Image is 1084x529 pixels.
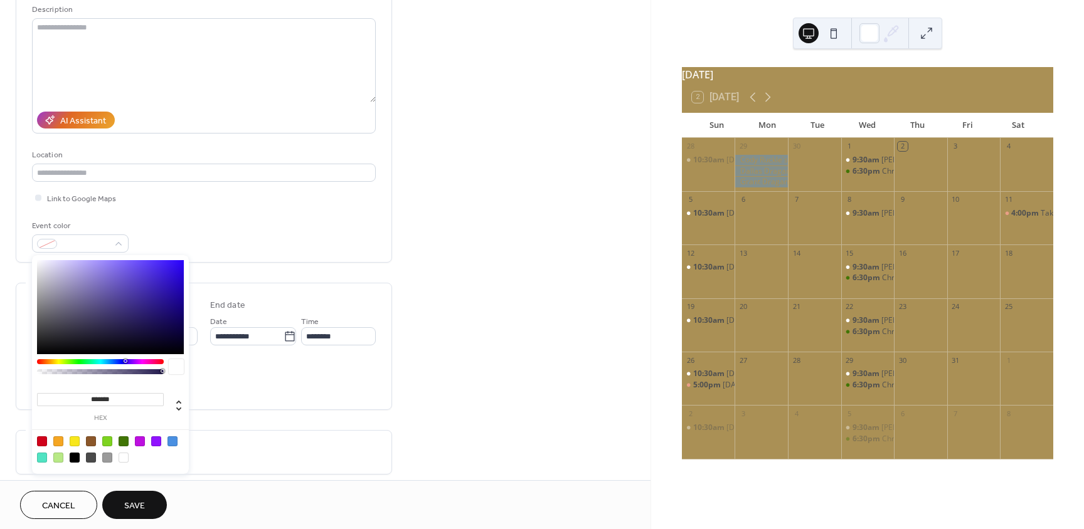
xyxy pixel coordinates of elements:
[726,369,778,379] div: [DATE] Service
[70,453,80,463] div: #000000
[726,422,778,433] div: [DATE] Service
[32,149,373,162] div: Location
[735,166,788,177] div: Dallas Dragan's Birthday
[881,155,1046,165] div: [PERSON_NAME] [DEMOGRAPHIC_DATA] Study
[1004,195,1013,204] div: 11
[951,248,960,258] div: 17
[151,436,161,446] div: #9013FE
[841,369,895,379] div: Westover Bible Study
[682,380,735,390] div: Halloween Fallfest
[1004,142,1013,151] div: 4
[1011,208,1041,219] span: 4:00pm
[20,491,97,519] button: Cancel
[47,192,116,206] span: Link to Google Maps
[841,434,895,444] div: Christmas Cantata Practice
[792,409,801,418] div: 4
[735,155,788,165] div: Cody Ruckle's Birthday
[119,436,129,446] div: #417505
[738,248,748,258] div: 13
[898,355,907,365] div: 30
[42,500,75,513] span: Cancel
[898,302,907,312] div: 23
[1004,355,1013,365] div: 1
[738,355,748,365] div: 27
[86,453,96,463] div: #4A4A4A
[682,315,735,326] div: Sunday Service
[682,369,735,379] div: Sunday Service
[898,409,907,418] div: 6
[102,436,112,446] div: #7ED321
[686,248,695,258] div: 12
[37,453,47,463] div: #50E3C2
[735,177,788,187] div: Grant Dragan's Birthday
[853,327,882,337] span: 6:30pm
[682,262,735,273] div: Sunday Service
[738,195,748,204] div: 6
[898,142,907,151] div: 2
[881,315,1046,326] div: [PERSON_NAME] [DEMOGRAPHIC_DATA] Study
[693,380,723,390] span: 5:00pm
[102,491,167,519] button: Save
[853,315,881,326] span: 9:30am
[135,436,145,446] div: #BD10E0
[882,434,977,444] div: Christmas Cantata Practice
[682,67,1053,82] div: [DATE]
[845,248,854,258] div: 15
[853,155,881,165] span: 9:30am
[853,262,881,273] span: 9:30am
[881,369,1046,379] div: [PERSON_NAME] [DEMOGRAPHIC_DATA] Study
[853,434,882,444] span: 6:30pm
[1004,248,1013,258] div: 18
[881,262,1046,273] div: [PERSON_NAME] [DEMOGRAPHIC_DATA] Study
[693,369,726,379] span: 10:30am
[167,436,178,446] div: #4A90E2
[853,208,881,219] span: 9:30am
[841,208,895,219] div: Westover Bible Study
[853,422,881,433] span: 9:30am
[53,453,63,463] div: #B8E986
[951,355,960,365] div: 31
[37,112,115,128] button: AI Assistant
[726,315,778,326] div: [DATE] Service
[893,113,943,138] div: Thu
[726,155,778,165] div: [DATE] Service
[693,262,726,273] span: 10:30am
[841,315,895,326] div: Westover Bible Study
[682,155,735,165] div: Sunday Service
[738,302,748,312] div: 20
[993,113,1043,138] div: Sat
[60,115,106,128] div: AI Assistant
[53,436,63,446] div: #F5A623
[682,422,735,433] div: Sunday Service
[738,409,748,418] div: 3
[881,208,1046,219] div: [PERSON_NAME] [DEMOGRAPHIC_DATA] Study
[32,3,373,16] div: Description
[882,166,977,177] div: Christmas Cantata Practice
[210,315,227,328] span: Date
[882,327,977,337] div: Christmas Cantata Practice
[842,113,893,138] div: Wed
[792,302,801,312] div: 21
[845,302,854,312] div: 22
[792,355,801,365] div: 28
[951,302,960,312] div: 24
[853,166,882,177] span: 6:30pm
[723,380,774,390] div: [DATE] Fallfest
[951,142,960,151] div: 3
[841,273,895,283] div: Christmas Cantata Practice
[1000,208,1053,219] div: Take Out Spaghetti Dinner
[951,409,960,418] div: 7
[37,415,164,422] label: hex
[124,500,145,513] span: Save
[682,208,735,219] div: Sunday Service
[692,113,742,138] div: Sun
[841,166,895,177] div: Christmas Cantata Practice
[882,273,977,283] div: Christmas Cantata Practice
[119,453,129,463] div: #FFFFFF
[686,142,695,151] div: 28
[726,262,778,273] div: [DATE] Service
[686,355,695,365] div: 26
[792,142,801,151] div: 30
[301,315,319,328] span: Time
[693,155,726,165] span: 10:30am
